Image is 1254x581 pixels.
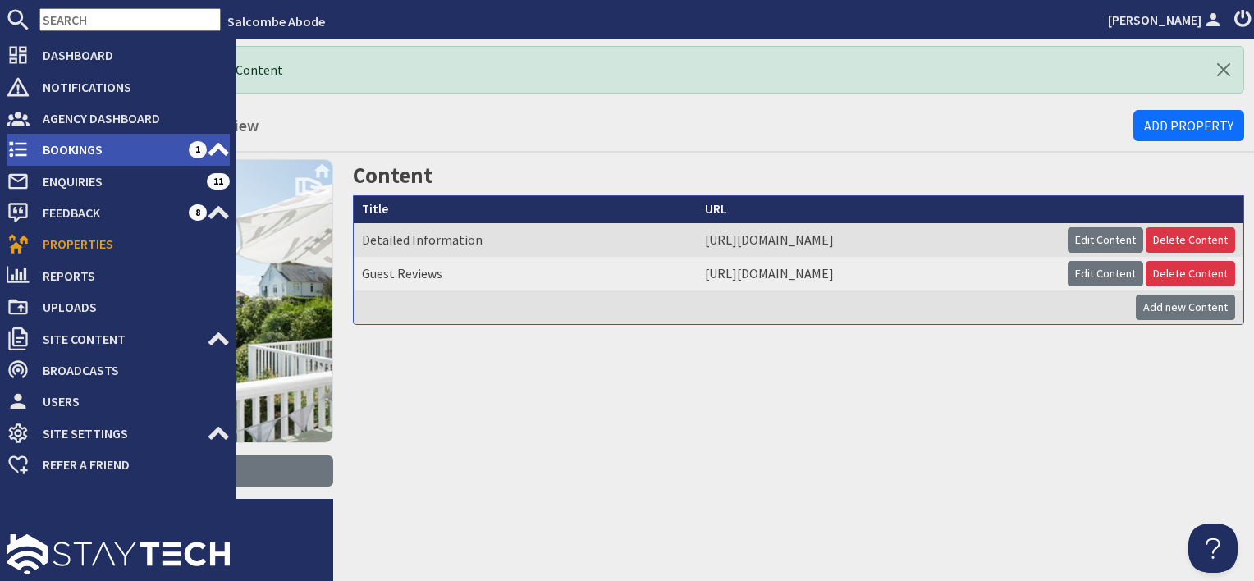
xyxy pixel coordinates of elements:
[354,257,697,290] td: Guest Reviews
[30,357,230,383] span: Broadcasts
[30,42,230,68] span: Dashboard
[7,263,230,289] a: Reports
[7,388,230,414] a: Users
[7,42,230,68] a: Dashboard
[7,451,230,478] a: Refer a Friend
[7,199,230,226] a: Feedback 8
[7,420,230,446] a: Site Settings
[30,231,230,257] span: Properties
[189,141,207,158] span: 1
[7,74,230,100] a: Notifications
[7,136,230,162] a: Bookings 1
[30,294,230,320] span: Uploads
[1146,261,1235,286] a: Delete Content
[30,136,189,162] span: Bookings
[1146,227,1235,253] a: Delete Content
[189,204,207,221] span: 8
[49,46,1244,94] div: Successfully updated Property Content
[7,357,230,383] a: Broadcasts
[30,420,207,446] span: Site Settings
[354,196,697,223] th: Title
[30,326,207,352] span: Site Content
[353,159,1244,192] h2: Content
[30,74,230,100] span: Notifications
[30,168,207,194] span: Enquiries
[30,105,230,131] span: Agency Dashboard
[30,388,230,414] span: Users
[7,326,230,352] a: Site Content
[7,105,230,131] a: Agency Dashboard
[1108,10,1224,30] a: [PERSON_NAME]
[227,13,325,30] a: Salcombe Abode
[207,173,230,190] span: 11
[30,263,230,289] span: Reports
[7,168,230,194] a: Enquiries 11
[39,8,221,31] input: SEARCH
[1136,295,1235,320] a: Add new Content
[7,294,230,320] a: Uploads
[1188,524,1238,573] iframe: Toggle Customer Support
[1068,261,1143,286] a: Edit Content
[697,257,1060,290] td: [URL][DOMAIN_NAME]
[697,223,1060,257] td: [URL][DOMAIN_NAME]
[30,199,189,226] span: Feedback
[354,223,697,257] td: Detailed Information
[697,196,1060,223] th: URL
[30,451,230,478] span: Refer a Friend
[1133,110,1244,141] a: Add Property
[7,231,230,257] a: Properties
[1068,227,1143,253] a: Edit Content
[7,534,230,574] img: staytech_l_w-4e588a39d9fa60e82540d7cfac8cfe4b7147e857d3e8dbdfbd41c59d52db0ec4.svg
